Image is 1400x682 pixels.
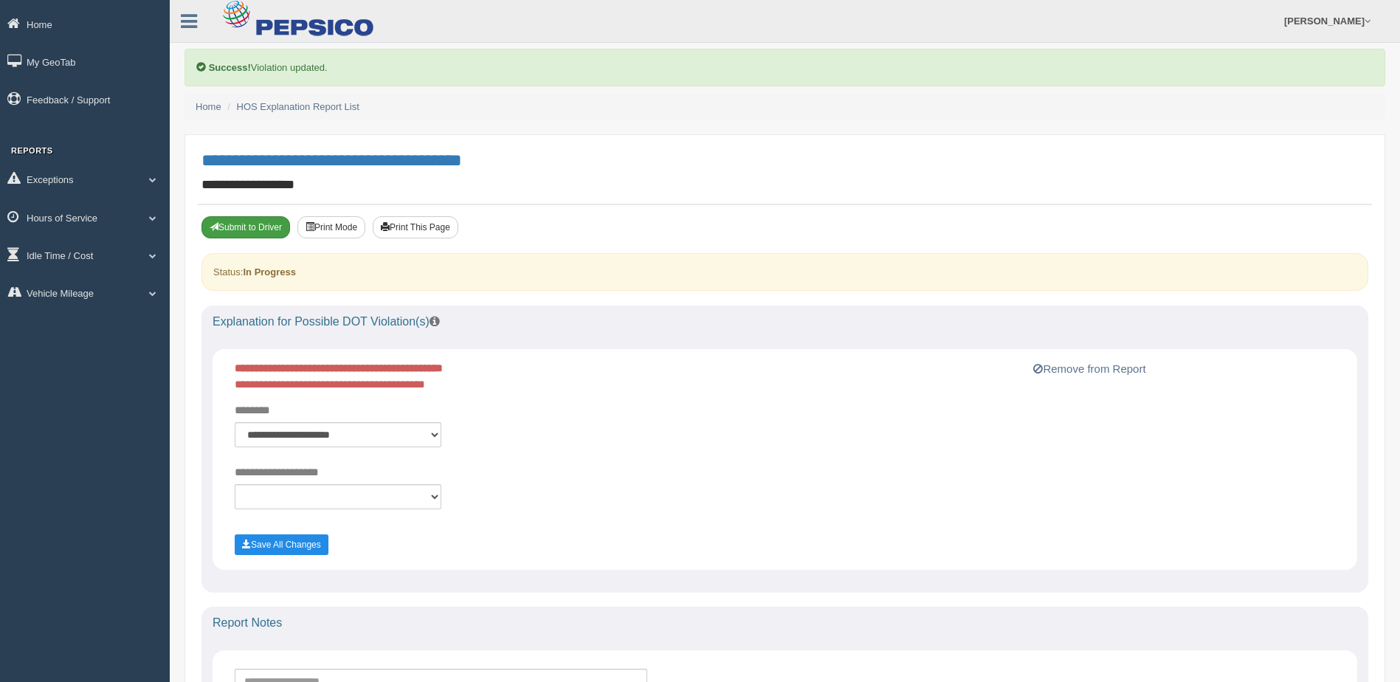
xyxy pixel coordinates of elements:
b: Success! [209,62,251,73]
button: Remove from Report [1029,360,1150,378]
a: Home [196,101,221,112]
div: Report Notes [201,607,1368,639]
button: Submit To Driver [201,216,290,238]
div: Status: [201,253,1368,291]
button: Print This Page [373,216,458,238]
strong: In Progress [243,266,296,278]
a: HOS Explanation Report List [237,101,359,112]
button: Print Mode [297,216,365,238]
button: Save [235,534,328,555]
div: Violation updated. [185,49,1385,86]
div: Explanation for Possible DOT Violation(s) [201,306,1368,338]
